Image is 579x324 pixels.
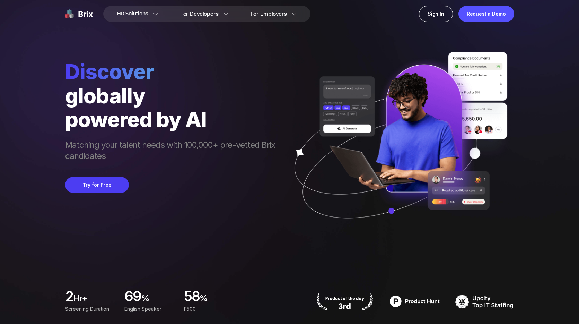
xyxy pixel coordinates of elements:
[315,293,374,310] img: product hunt badge
[65,84,282,108] div: globally
[65,177,129,193] button: Try for Free
[180,10,219,18] span: For Developers
[385,293,444,310] img: product hunt badge
[73,293,116,307] span: hr+
[65,290,73,304] span: 2
[251,10,287,18] span: For Employers
[65,139,282,163] span: Matching your talent needs with 100,000+ pre-vetted Brix candidates
[65,305,116,313] div: Screening duration
[419,6,453,22] a: Sign In
[184,305,235,313] div: F500
[141,293,176,307] span: %
[184,290,200,304] span: 58
[117,8,148,19] span: HR Solutions
[124,290,141,304] span: 69
[282,52,514,239] img: ai generate
[458,6,514,22] a: Request a Demo
[65,59,282,84] span: Discover
[455,293,514,310] img: TOP IT STAFFING
[124,305,175,313] div: English Speaker
[65,108,282,131] div: powered by AI
[200,293,235,307] span: %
